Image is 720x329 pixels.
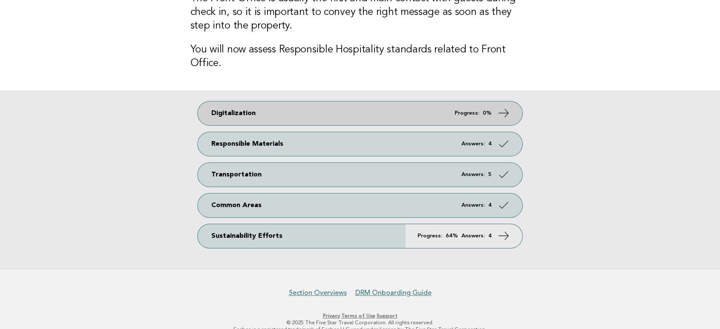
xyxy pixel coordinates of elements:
strong: 4 [488,202,492,208]
strong: 64% [446,233,458,239]
a: Responsible Materials Answers: 4 [198,132,522,156]
h3: You will now assess Responsible Hospitality standards related to Front Office. [190,43,530,70]
a: DRM Onboarding Guide [355,289,432,297]
strong: 4 [488,141,492,147]
a: Common Areas Answers: 4 [198,193,522,217]
em: Answers: [461,141,485,147]
em: Answers: [461,202,485,208]
strong: 5 [488,172,492,177]
p: · · [99,312,621,319]
a: Sustainability Efforts Progress: 64% Answers: 4 [198,224,522,248]
a: Section Overviews [289,289,347,297]
a: Digitalization Progress: 0% [198,101,522,125]
em: Answers: [461,233,485,239]
em: Progress: [418,233,442,239]
strong: 4 [488,233,492,239]
strong: 0% [483,110,492,116]
p: © 2025 The Five Star Travel Corporation. All rights reserved. [99,319,621,326]
a: Privacy [323,313,340,319]
a: Transportation Answers: 5 [198,163,522,187]
a: Terms of Use [341,313,375,319]
em: Progress: [455,110,479,116]
em: Answers: [461,172,485,177]
a: Support [377,313,397,319]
